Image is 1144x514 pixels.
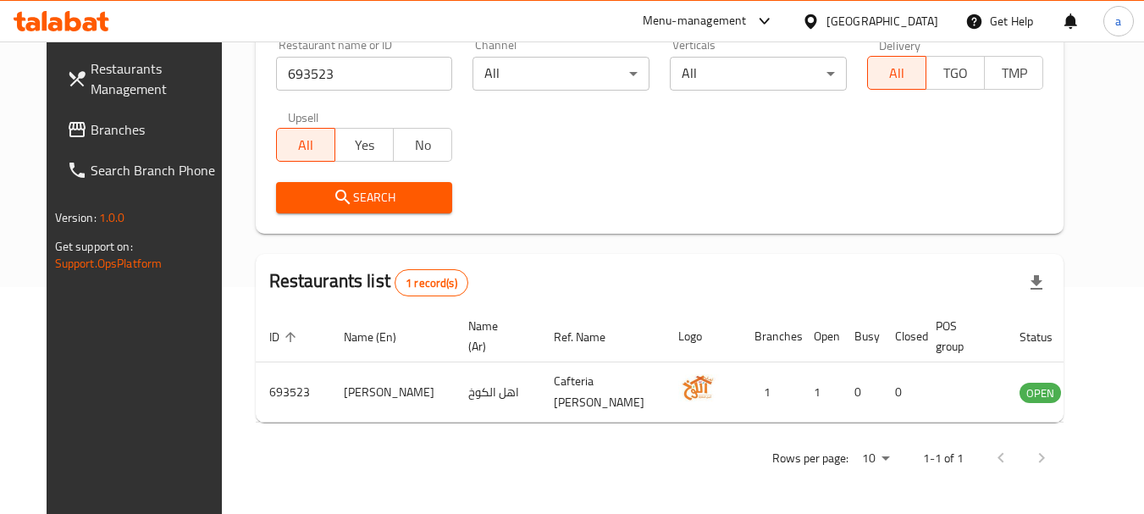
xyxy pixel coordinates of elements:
button: Search [276,182,453,213]
span: No [401,133,445,158]
div: All [473,57,649,91]
a: Branches [53,109,238,150]
th: Busy [841,311,881,362]
span: Version: [55,207,97,229]
div: [GEOGRAPHIC_DATA] [826,12,938,30]
span: Branches [91,119,224,140]
span: OPEN [1020,384,1061,403]
span: TMP [992,61,1036,86]
a: Search Branch Phone [53,150,238,191]
p: Rows per page: [772,448,848,469]
td: 693523 [256,362,330,423]
td: 1 [741,362,800,423]
label: Upsell [288,111,319,123]
span: Ref. Name [554,327,627,347]
td: 1 [800,362,841,423]
span: All [875,61,920,86]
td: 0 [881,362,922,423]
span: Search [290,187,439,208]
input: Search for restaurant name or ID.. [276,57,453,91]
th: Open [800,311,841,362]
th: Branches [741,311,800,362]
td: 0 [841,362,881,423]
div: Total records count [395,269,468,296]
button: TGO [926,56,985,90]
h2: Restaurants list [269,268,468,296]
span: Search Branch Phone [91,160,224,180]
span: Status [1020,327,1075,347]
span: 1 record(s) [395,275,467,291]
button: All [276,128,335,162]
div: Menu-management [643,11,747,31]
span: 1.0.0 [99,207,125,229]
span: Yes [342,133,387,158]
span: ID [269,327,301,347]
th: Closed [881,311,922,362]
td: اهل الكوخ [455,362,540,423]
button: No [393,128,452,162]
img: Ahil Alkoukh [678,368,721,410]
p: 1-1 of 1 [923,448,964,469]
div: Export file [1016,263,1057,303]
span: Name (Ar) [468,316,520,356]
button: All [867,56,926,90]
span: Name (En) [344,327,418,347]
span: a [1115,12,1121,30]
td: Cafteria [PERSON_NAME] [540,362,665,423]
span: Get support on: [55,235,133,257]
span: TGO [933,61,978,86]
button: TMP [984,56,1043,90]
span: POS group [936,316,986,356]
div: Rows per page: [855,446,896,472]
div: All [670,57,847,91]
label: Delivery [879,39,921,51]
a: Support.OpsPlatform [55,252,163,274]
td: [PERSON_NAME] [330,362,455,423]
th: Logo [665,311,741,362]
button: Yes [334,128,394,162]
span: All [284,133,329,158]
span: Restaurants Management [91,58,224,99]
a: Restaurants Management [53,48,238,109]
